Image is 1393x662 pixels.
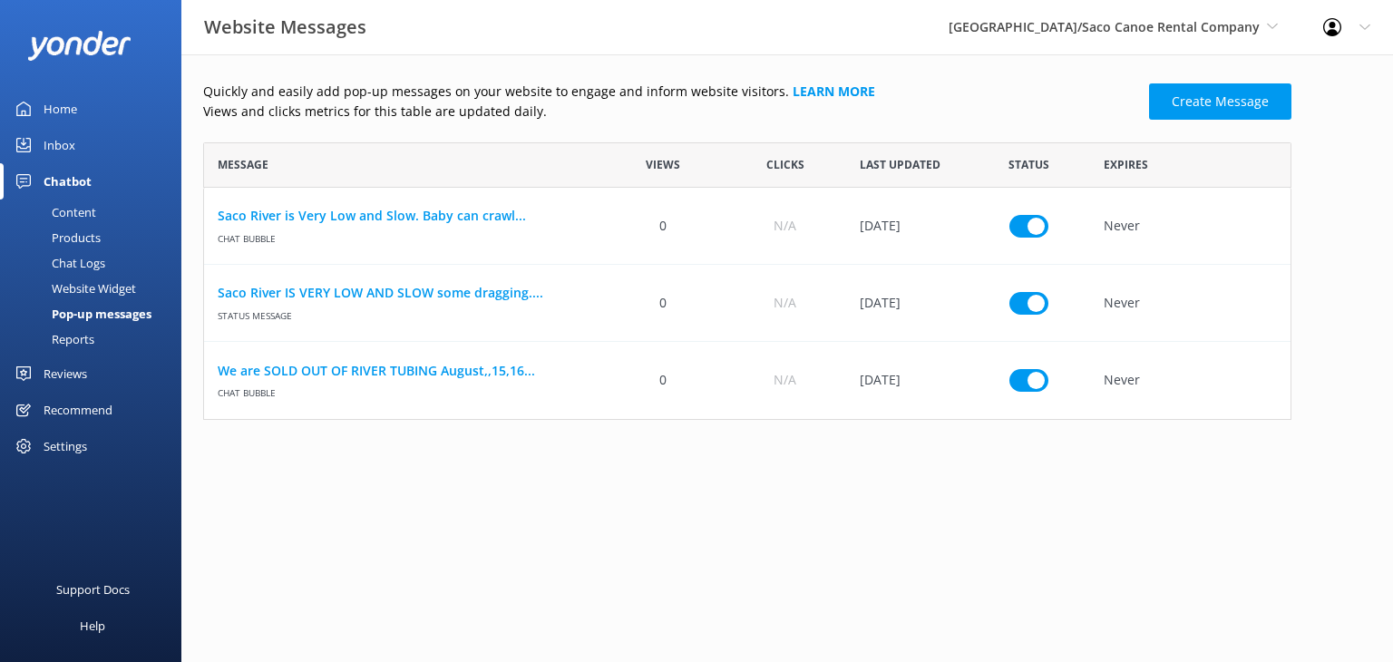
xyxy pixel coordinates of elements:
span: Views [646,156,680,173]
div: Reports [11,326,94,352]
div: 17 Aug 2025 [846,188,968,265]
p: Views and clicks metrics for this table are updated daily. [203,102,1138,122]
div: 0 [602,342,724,419]
div: Website Widget [11,276,136,301]
span: Expires [1104,156,1148,173]
div: row [203,342,1291,419]
span: Status [1008,156,1049,173]
div: Reviews [44,355,87,392]
span: Last updated [860,156,940,173]
div: Products [11,225,101,250]
a: Learn more [793,83,875,100]
a: Website Widget [11,276,181,301]
div: 0 [602,188,724,265]
span: Message [218,156,268,173]
div: 0 [602,265,724,342]
div: row [203,265,1291,342]
a: Content [11,200,181,225]
div: Chatbot [44,163,92,200]
div: row [203,188,1291,265]
a: Create Message [1149,83,1291,120]
div: grid [203,188,1291,419]
div: Inbox [44,127,75,163]
a: Products [11,225,181,250]
a: Reports [11,326,181,352]
div: Never [1090,342,1291,419]
div: 15 Aug 2025 [846,342,968,419]
div: Home [44,91,77,127]
a: Saco River IS VERY LOW AND SLOW some dragging.... [218,283,589,303]
a: Pop-up messages [11,301,181,326]
div: Pop-up messages [11,301,151,326]
p: Quickly and easily add pop-up messages on your website to engage and inform website visitors. [203,82,1138,102]
a: Saco River is Very Low and Slow. Baby can crawl... [218,206,589,226]
span: Clicks [766,156,804,173]
h3: Website Messages [204,13,366,42]
span: N/A [774,216,796,236]
div: Never [1090,188,1291,265]
span: Status message [218,303,589,322]
span: Chat bubble [218,381,589,400]
span: [GEOGRAPHIC_DATA]/Saco Canoe Rental Company [949,18,1260,35]
a: Chat Logs [11,250,181,276]
span: N/A [774,370,796,390]
span: N/A [774,293,796,313]
div: Never [1090,265,1291,342]
div: Chat Logs [11,250,105,276]
div: Content [11,200,96,225]
a: We are SOLD OUT OF RIVER TUBING August,,15,16... [218,361,589,381]
div: 17 Aug 2025 [846,265,968,342]
div: Support Docs [56,571,130,608]
div: Help [80,608,105,644]
div: Settings [44,428,87,464]
img: yonder-white-logo.png [27,31,132,61]
span: Chat bubble [218,226,589,245]
div: Recommend [44,392,112,428]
